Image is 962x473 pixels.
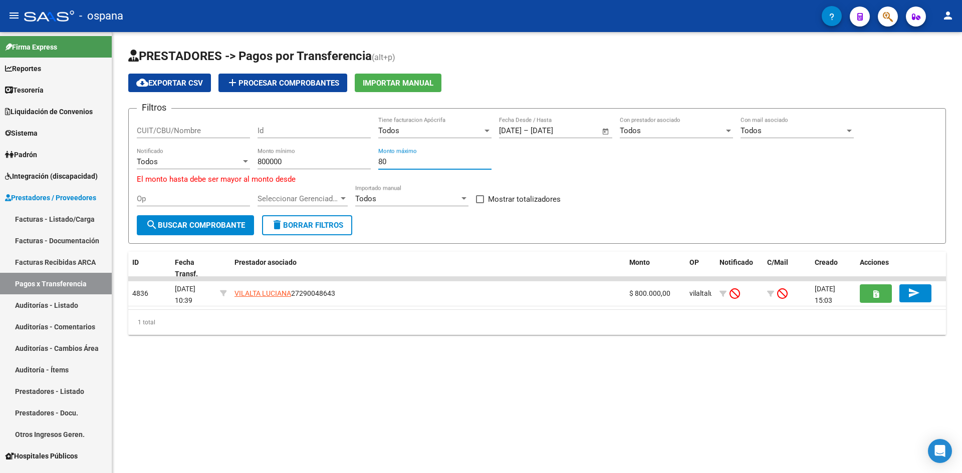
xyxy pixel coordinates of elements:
h3: Filtros [137,101,171,115]
span: Exportar CSV [136,79,203,88]
mat-icon: cloud_download [136,77,148,89]
span: Mostrar totalizadores [488,193,561,205]
span: Todos [620,126,641,135]
span: Fecha Transf. [175,258,198,278]
button: Exportar CSV [128,74,211,92]
span: [DATE] 15:03 [815,285,835,304]
span: 4836 [132,289,148,297]
span: VILALTA LUCIANA [234,289,291,297]
datatable-header-cell: ID [128,252,171,285]
span: Hospitales Públicos [5,450,78,461]
button: Open calendar [600,126,612,137]
span: Integración (discapacidad) [5,171,98,182]
span: C/Mail [767,258,788,266]
button: Buscar Comprobante [137,215,254,235]
span: Prestadores / Proveedores [5,192,96,203]
span: vilaltaluc [689,289,717,297]
datatable-header-cell: Notificado [715,252,763,285]
span: Firma Express [5,42,57,53]
span: 27290048643 [234,289,335,297]
span: Creado [815,258,838,266]
div: Open Intercom Messenger [928,439,952,463]
span: Prestador asociado [234,258,297,266]
mat-icon: search [146,219,158,231]
span: $ 800.000,00 [629,289,670,297]
span: Todos [378,126,399,135]
span: Acciones [860,258,889,266]
datatable-header-cell: Acciones [856,252,946,285]
span: Monto [629,258,650,266]
mat-icon: delete [271,219,283,231]
span: Seleccionar Gerenciador [258,194,339,203]
button: Procesar Comprobantes [218,74,347,92]
mat-icon: send [908,287,920,299]
button: Importar Manual [355,74,441,92]
span: Borrar Filtros [271,221,343,230]
datatable-header-cell: Fecha Transf. [171,252,216,285]
span: Todos [741,126,762,135]
span: ID [132,258,139,266]
span: Buscar Comprobante [146,221,245,230]
datatable-header-cell: Creado [811,252,856,285]
span: Liquidación de Convenios [5,106,93,117]
span: Padrón [5,149,37,160]
mat-icon: menu [8,10,20,22]
mat-icon: person [942,10,954,22]
p: El monto hasta debe ser mayor al monto desde [137,174,937,185]
datatable-header-cell: Monto [625,252,685,285]
div: 1 total [128,310,946,335]
button: Borrar Filtros [262,215,352,235]
span: Tesorería [5,85,44,96]
span: Todos [355,194,376,203]
span: – [524,126,529,135]
span: Notificado [719,258,753,266]
span: Procesar Comprobantes [226,79,339,88]
datatable-header-cell: Prestador asociado [230,252,625,285]
span: PRESTADORES -> Pagos por Transferencia [128,49,372,63]
span: Importar Manual [363,79,433,88]
span: Todos [137,157,158,166]
span: Reportes [5,63,41,74]
span: - ospana [79,5,123,27]
span: [DATE] 10:39 [175,285,195,304]
mat-icon: add [226,77,238,89]
input: Start date [499,126,522,135]
input: End date [531,126,579,135]
span: Sistema [5,128,38,139]
datatable-header-cell: OP [685,252,715,285]
span: OP [689,258,699,266]
span: (alt+p) [372,53,395,62]
datatable-header-cell: C/Mail [763,252,811,285]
